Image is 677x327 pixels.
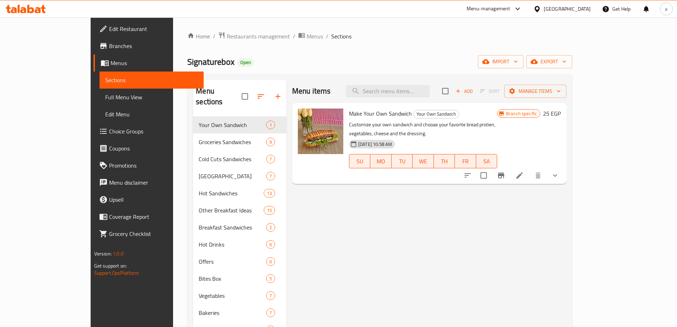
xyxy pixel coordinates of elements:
div: items [266,172,275,180]
span: Your Own Sandwich [199,121,266,129]
span: Restaurants management [227,32,290,41]
input: search [346,85,430,97]
a: Upsell [93,191,204,208]
div: [GEOGRAPHIC_DATA]7 [193,168,286,185]
div: [GEOGRAPHIC_DATA] [544,5,591,13]
span: Hot Sandwiches [199,189,263,197]
span: Menus [307,32,323,41]
span: Vegetables [199,291,266,300]
div: Groceries Sandwiches9 [193,133,286,151]
div: items [266,291,275,300]
span: Bites Box [199,274,266,283]
span: Sections [105,76,198,84]
span: Grocery Checklist [109,230,198,238]
span: SU [352,156,367,167]
span: [GEOGRAPHIC_DATA] [199,172,266,180]
div: items [266,257,275,266]
span: Edit Menu [105,110,198,118]
div: Egg Station [199,172,266,180]
a: Menus [93,54,204,72]
span: Menus [111,59,198,67]
span: 2 [267,224,275,231]
span: Select section [438,84,453,99]
span: 9 [267,139,275,146]
div: Other Breakfast Ideas15 [193,202,286,219]
span: Add item [453,86,475,97]
a: Edit Restaurant [93,20,204,37]
a: Restaurants management [218,32,290,41]
span: 7 [267,310,275,316]
button: SA [476,154,497,168]
button: WE [413,154,434,168]
span: Select section first [475,86,504,97]
div: Cold Cuts Sandwiches7 [193,151,286,168]
span: Branch specific [503,110,540,117]
div: Other Breakfast Ideas [199,206,263,215]
div: Open [237,58,254,67]
a: Promotions [93,157,204,174]
span: Edit Restaurant [109,25,198,33]
span: TU [394,156,410,167]
div: Bakeries7 [193,304,286,321]
button: TU [392,154,413,168]
div: items [266,308,275,317]
a: Branches [93,37,204,54]
span: Menu disclaimer [109,178,198,187]
svg: Show Choices [551,171,559,180]
span: 13 [264,190,275,197]
div: items [266,121,275,129]
span: Signaturebox [187,54,235,70]
div: Your Own Sandwich1 [193,116,286,133]
span: Manage items [510,87,561,96]
div: items [266,274,275,283]
span: Make Your Own Sandwich [349,108,412,119]
div: items [264,206,275,215]
span: Breakfast Sandwiches [199,223,266,232]
div: Hot Drinks6 [193,236,286,253]
span: Bakeries [199,308,266,317]
span: TH [437,156,452,167]
span: Branches [109,42,198,50]
div: Menu-management [467,5,510,13]
div: Breakfast Sandwiches2 [193,219,286,236]
button: import [478,55,523,68]
span: 7 [267,156,275,163]
span: 1.0.0 [113,249,124,258]
button: delete [530,167,547,184]
span: Full Menu View [105,93,198,101]
span: import [484,57,518,66]
div: items [266,155,275,163]
span: Version: [94,249,112,258]
a: Sections [100,72,204,89]
span: Sections [331,32,351,41]
span: Open [237,59,254,65]
span: Groceries Sandwiches [199,138,266,146]
span: a [665,5,667,13]
span: Coverage Report [109,212,198,221]
span: Coupons [109,144,198,153]
a: Menu disclaimer [93,174,204,191]
button: Manage items [504,85,566,98]
span: Add [455,87,474,95]
h2: Menu items [292,86,331,96]
span: Offers [199,257,266,266]
a: Choice Groups [93,123,204,140]
a: Coverage Report [93,208,204,225]
a: Full Menu View [100,89,204,106]
a: Edit menu item [515,171,524,180]
button: Add [453,86,475,97]
h2: Menu sections [196,86,242,107]
span: 1 [267,122,275,128]
a: Support.OpsPlatform [94,268,139,278]
div: items [266,240,275,249]
button: show more [547,167,564,184]
span: Promotions [109,161,198,170]
div: Vegetables7 [193,287,286,304]
span: 7 [267,292,275,299]
a: Grocery Checklist [93,225,204,242]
